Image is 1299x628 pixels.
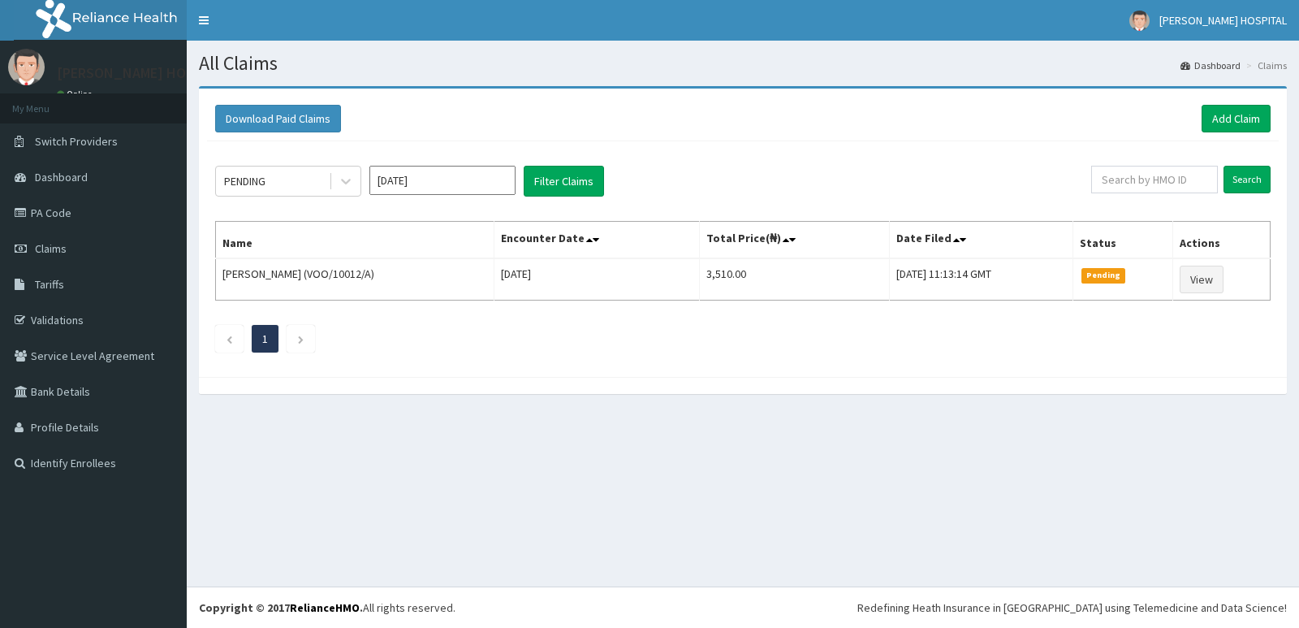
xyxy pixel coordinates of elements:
td: [DATE] 11:13:14 GMT [889,258,1072,301]
div: PENDING [224,173,265,189]
td: 3,510.00 [699,258,889,301]
a: View [1180,266,1223,293]
th: Total Price(₦) [699,222,889,259]
div: Redefining Heath Insurance in [GEOGRAPHIC_DATA] using Telemedicine and Data Science! [857,600,1287,616]
a: RelianceHMO [290,600,360,615]
span: Tariffs [35,277,64,292]
span: Dashboard [35,170,88,184]
li: Claims [1242,58,1287,72]
th: Status [1072,222,1173,259]
td: [DATE] [494,258,700,301]
span: Switch Providers [35,134,118,149]
th: Date Filed [889,222,1072,259]
strong: Copyright © 2017 . [199,600,363,615]
input: Search by HMO ID [1091,166,1219,193]
th: Encounter Date [494,222,700,259]
span: Claims [35,241,67,256]
img: User Image [8,49,45,85]
img: User Image [1129,11,1150,31]
input: Search [1223,166,1271,193]
a: Dashboard [1180,58,1241,72]
button: Download Paid Claims [215,105,341,132]
a: Add Claim [1202,105,1271,132]
span: Pending [1081,268,1126,283]
button: Filter Claims [524,166,604,197]
th: Name [216,222,494,259]
a: Page 1 is your current page [262,331,268,346]
th: Actions [1173,222,1271,259]
h1: All Claims [199,53,1287,74]
input: Select Month and Year [369,166,516,195]
a: Online [57,89,96,100]
footer: All rights reserved. [187,587,1299,628]
p: [PERSON_NAME] HOSPITAL [57,66,230,80]
span: [PERSON_NAME] HOSPITAL [1159,13,1287,28]
a: Previous page [226,331,233,346]
a: Next page [297,331,304,346]
td: [PERSON_NAME] (VOO/10012/A) [216,258,494,301]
